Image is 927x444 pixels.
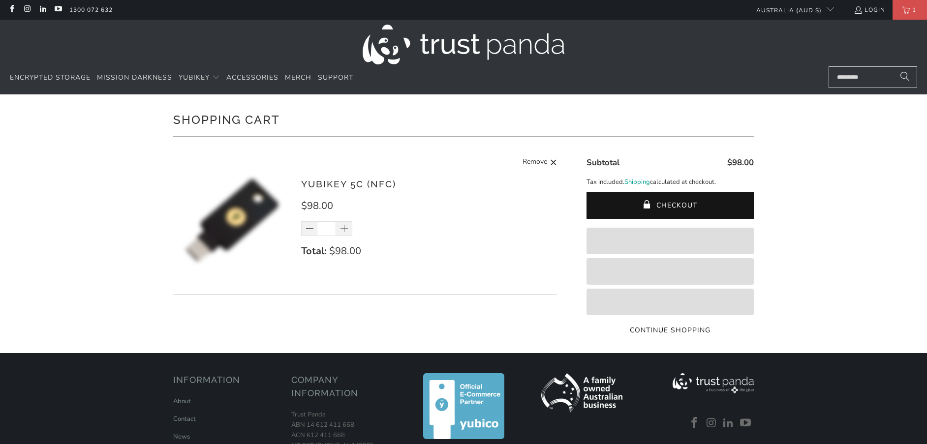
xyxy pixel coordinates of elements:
span: Merch [285,73,311,82]
a: Trust Panda Australia on Facebook [7,6,16,14]
a: Trust Panda Australia on YouTube [738,417,753,430]
a: Trust Panda Australia on Facebook [687,417,702,430]
a: Support [318,66,353,89]
span: Subtotal [587,157,619,168]
a: About [173,397,191,406]
nav: Translation missing: en.navigation.header.main_nav [10,66,353,89]
a: 1300 072 632 [69,4,113,15]
a: Contact [173,414,196,423]
a: Trust Panda Australia on Instagram [704,417,719,430]
span: Remove [523,156,547,169]
a: YubiKey 5C (NFC) [301,178,396,189]
a: Continue Shopping [587,325,754,336]
summary: YubiKey [179,66,220,89]
button: Search [893,66,917,88]
a: Encrypted Storage [10,66,91,89]
span: $98.00 [301,199,333,212]
span: Support [318,73,353,82]
span: YubiKey [179,73,210,82]
a: Mission Darkness [97,66,172,89]
span: $98.00 [727,157,754,168]
span: Encrypted Storage [10,73,91,82]
a: Merch [285,66,311,89]
img: YubiKey 5C (NFC) [173,161,291,279]
p: Tax included. calculated at checkout. [587,177,754,187]
a: Remove [523,156,557,169]
a: Login [854,4,885,15]
span: Accessories [226,73,278,82]
a: Trust Panda Australia on LinkedIn [38,6,47,14]
a: Trust Panda Australia on YouTube [54,6,62,14]
h1: Shopping Cart [173,109,754,129]
a: Trust Panda Australia on LinkedIn [721,417,736,430]
a: Trust Panda Australia on Instagram [23,6,31,14]
a: News [173,432,190,441]
a: Accessories [226,66,278,89]
span: $98.00 [329,244,361,258]
button: Checkout [587,192,754,219]
img: Trust Panda Australia [363,25,564,64]
a: Shipping [624,177,650,187]
strong: Total: [301,244,327,258]
input: Search... [829,66,917,88]
span: Mission Darkness [97,73,172,82]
